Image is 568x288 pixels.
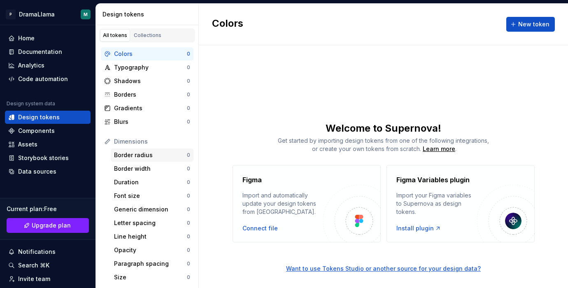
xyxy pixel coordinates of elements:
[396,224,441,232] a: Install plugin
[114,219,187,227] div: Letter spacing
[114,50,187,58] div: Colors
[114,165,187,173] div: Border width
[7,100,55,107] div: Design system data
[187,64,190,71] div: 0
[242,191,323,216] div: Import and automatically update your design tokens from [GEOGRAPHIC_DATA].
[187,179,190,186] div: 0
[5,165,91,178] a: Data sources
[114,246,187,254] div: Opacity
[5,138,91,151] a: Assets
[187,193,190,199] div: 0
[5,151,91,165] a: Storybook stories
[187,165,190,172] div: 0
[111,149,193,162] a: Border radius0
[111,271,193,284] a: Size0
[114,63,187,72] div: Typography
[111,216,193,230] a: Letter spacing0
[5,59,91,72] a: Analytics
[101,61,193,74] a: Typography0
[103,32,127,39] div: All tokens
[114,151,187,159] div: Border radius
[187,260,190,267] div: 0
[18,48,62,56] div: Documentation
[5,272,91,286] a: Invite team
[111,257,193,270] a: Paragraph spacing0
[18,275,50,283] div: Invite team
[111,176,193,189] a: Duration0
[18,248,56,256] div: Notifications
[396,175,470,185] h4: Figma Variables plugin
[187,274,190,281] div: 0
[5,72,91,86] a: Code automation
[187,220,190,226] div: 0
[212,17,243,32] h2: Colors
[18,113,60,121] div: Design tokens
[18,140,37,149] div: Assets
[187,78,190,84] div: 0
[18,34,35,42] div: Home
[187,206,190,213] div: 0
[111,230,193,243] a: Line height0
[32,221,71,230] span: Upgrade plan
[5,111,91,124] a: Design tokens
[114,205,187,214] div: Generic dimension
[518,20,549,28] span: New token
[286,265,481,273] button: Want to use Tokens Studio or another source for your design data?
[111,244,193,257] a: Opacity0
[2,5,94,23] button: PDramaLlamaM
[187,152,190,158] div: 0
[187,105,190,111] div: 0
[199,122,568,135] div: Welcome to Supernova!
[187,51,190,57] div: 0
[19,10,55,19] div: DramaLlama
[111,203,193,216] a: Generic dimension0
[242,224,278,232] button: Connect file
[7,205,89,213] div: Current plan : Free
[101,88,193,101] a: Borders0
[5,245,91,258] button: Notifications
[114,137,190,146] div: Dimensions
[18,167,56,176] div: Data sources
[5,45,91,58] a: Documentation
[114,260,187,268] div: Paragraph spacing
[114,232,187,241] div: Line height
[6,9,16,19] div: P
[114,77,187,85] div: Shadows
[5,32,91,45] a: Home
[101,102,193,115] a: Gradients0
[102,10,195,19] div: Design tokens
[187,91,190,98] div: 0
[114,91,187,99] div: Borders
[18,127,55,135] div: Components
[187,118,190,125] div: 0
[187,247,190,253] div: 0
[134,32,161,39] div: Collections
[18,154,69,162] div: Storybook stories
[396,191,477,216] div: Import your Figma variables to Supernova as design tokens.
[7,218,89,233] button: Upgrade plan
[278,137,489,152] span: Get started by importing design tokens from one of the following integrations, or create your own...
[101,47,193,60] a: Colors0
[114,178,187,186] div: Duration
[111,162,193,175] a: Border width0
[242,175,262,185] h4: Figma
[199,242,568,273] a: Want to use Tokens Studio or another source for your design data?
[187,233,190,240] div: 0
[506,17,555,32] button: New token
[84,11,88,18] div: M
[5,124,91,137] a: Components
[101,74,193,88] a: Shadows0
[423,145,455,153] a: Learn more
[18,61,44,70] div: Analytics
[114,104,187,112] div: Gradients
[114,118,187,126] div: Blurs
[114,273,187,281] div: Size
[18,261,49,269] div: Search ⌘K
[111,189,193,202] a: Font size0
[114,192,187,200] div: Font size
[5,259,91,272] button: Search ⌘K
[101,115,193,128] a: Blurs0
